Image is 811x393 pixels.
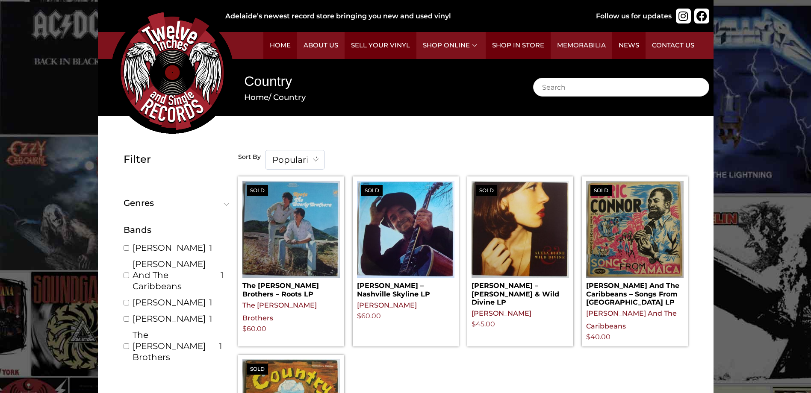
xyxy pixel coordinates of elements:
[242,301,317,322] a: The [PERSON_NAME] Brothers
[247,185,268,196] span: Sold
[472,181,569,278] img: Alela Diane – Alela Diane & Wild Divine LP
[357,312,381,320] bdi: 60.00
[476,185,497,196] span: Sold
[133,313,206,324] a: [PERSON_NAME]
[209,242,212,253] span: 1
[586,333,610,341] bdi: 40.00
[265,150,324,169] span: Popularity
[238,153,261,161] h5: Sort By
[486,32,551,59] a: Shop in Store
[124,199,230,207] button: Genres
[472,181,569,306] a: Sold[PERSON_NAME] – [PERSON_NAME] & Wild Divine LP
[586,278,684,306] h2: [PERSON_NAME] And The Caribbeans – Songs From [GEOGRAPHIC_DATA] LP
[357,301,417,309] a: [PERSON_NAME]
[242,278,340,298] h2: The [PERSON_NAME] Brothers – Roots LP
[586,309,677,330] a: [PERSON_NAME] And The Caribbeans
[133,258,217,292] a: [PERSON_NAME] And The Caribbeans
[297,32,345,59] a: About Us
[242,325,247,333] span: $
[586,333,590,341] span: $
[124,199,226,207] span: Genres
[242,181,340,278] img: The Everly Brothers – Roots LP
[345,32,416,59] a: Sell Your Vinyl
[133,297,206,308] a: [PERSON_NAME]
[357,181,454,298] a: Sold[PERSON_NAME] – Nashville Skyline LP
[265,150,325,170] span: Popularity
[357,312,361,320] span: $
[472,309,531,317] a: [PERSON_NAME]
[263,32,297,59] a: Home
[244,72,507,91] h1: Country
[612,32,646,59] a: News
[133,329,216,363] a: The [PERSON_NAME] Brothers
[124,223,230,236] div: Bands
[646,32,701,59] a: Contact Us
[242,181,340,298] a: SoldThe [PERSON_NAME] Brothers – Roots LP
[209,313,212,324] span: 1
[596,11,672,21] div: Follow us for updates
[551,32,612,59] a: Memorabilia
[209,297,212,308] span: 1
[586,181,684,278] img: Edric Connor And The Caribbeans – Songs From Jamaica LP
[247,364,268,375] span: Sold
[472,278,569,306] h2: [PERSON_NAME] – [PERSON_NAME] & Wild Divine LP
[357,278,454,298] h2: [PERSON_NAME] – Nashville Skyline LP
[133,242,206,253] a: [PERSON_NAME]
[225,11,568,21] div: Adelaide’s newest record store bringing you new and used vinyl
[416,32,486,59] a: Shop Online
[586,181,684,306] a: Sold[PERSON_NAME] And The Caribbeans – Songs From [GEOGRAPHIC_DATA] LP
[221,270,224,281] span: 1
[124,153,230,166] h5: Filter
[533,78,709,97] input: Search
[244,92,268,102] a: Home
[244,91,507,103] nav: Breadcrumb
[590,185,612,196] span: Sold
[219,340,222,352] span: 1
[472,320,495,328] bdi: 45.00
[472,320,476,328] span: $
[357,181,454,278] img: Bob Dylan – Nashville Skyline LP
[361,185,383,196] span: Sold
[242,325,266,333] bdi: 60.00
